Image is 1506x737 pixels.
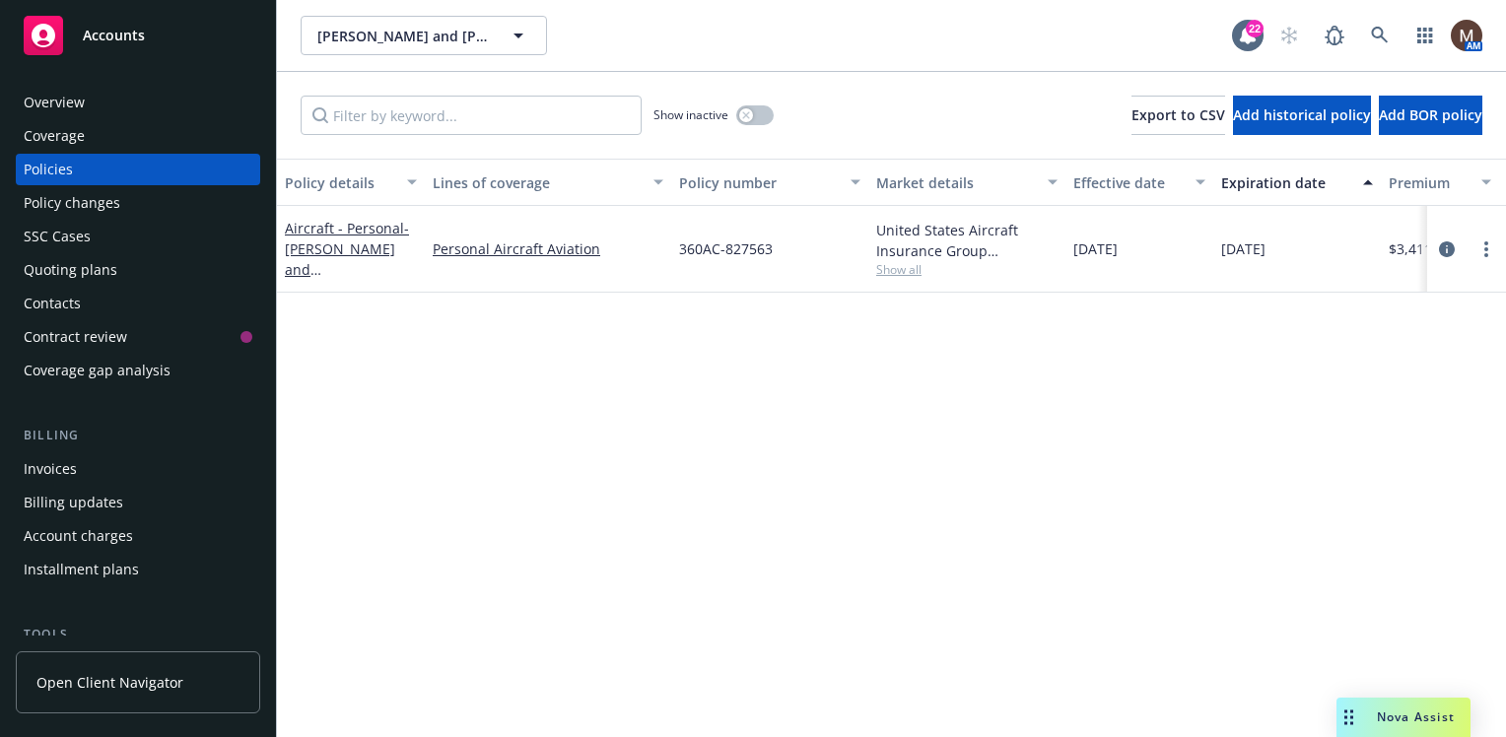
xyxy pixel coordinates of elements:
span: Show all [876,261,1058,278]
div: Overview [24,87,85,118]
a: Policy changes [16,187,260,219]
div: Invoices [24,453,77,485]
button: Add BOR policy [1379,96,1482,135]
a: more [1474,237,1498,261]
button: Policy details [277,159,425,206]
span: Nova Assist [1377,708,1455,725]
button: Expiration date [1213,159,1381,206]
a: Installment plans [16,554,260,585]
span: Add BOR policy [1379,105,1482,124]
button: [PERSON_NAME] and [PERSON_NAME] [301,16,547,55]
div: United States Aircraft Insurance Group ([GEOGRAPHIC_DATA]), United States Aircraft Insurance Grou... [876,220,1058,261]
a: Overview [16,87,260,118]
button: Market details [868,159,1065,206]
div: SSC Cases [24,221,91,252]
div: Installment plans [24,554,139,585]
div: Tools [16,625,260,644]
div: 22 [1246,20,1264,37]
div: Billing updates [24,487,123,518]
div: Policy number [679,172,839,193]
div: Expiration date [1221,172,1351,193]
div: Premium [1389,172,1470,193]
span: [DATE] [1221,238,1266,259]
a: Policies [16,154,260,185]
button: Export to CSV [1131,96,1225,135]
span: Export to CSV [1131,105,1225,124]
span: $3,411.00 [1389,238,1452,259]
span: [DATE] [1073,238,1118,259]
div: Contract review [24,321,127,353]
a: Personal Aircraft Aviation [433,238,663,259]
a: Report a Bug [1315,16,1354,55]
a: SSC Cases [16,221,260,252]
button: Premium [1381,159,1499,206]
span: Add historical policy [1233,105,1371,124]
div: Policy changes [24,187,120,219]
div: Effective date [1073,172,1184,193]
div: Contacts [24,288,81,319]
div: Lines of coverage [433,172,642,193]
input: Filter by keyword... [301,96,642,135]
a: Search [1360,16,1400,55]
a: Invoices [16,453,260,485]
button: Lines of coverage [425,159,671,206]
span: 360AC-827563 [679,238,773,259]
div: Policy details [285,172,395,193]
a: Account charges [16,520,260,552]
button: Effective date [1065,159,1213,206]
a: Aircraft - Personal [285,219,409,300]
div: Quoting plans [24,254,117,286]
a: Billing updates [16,487,260,518]
button: Add historical policy [1233,96,1371,135]
div: Coverage gap analysis [24,355,171,386]
a: circleInformation [1435,237,1459,261]
a: Contract review [16,321,260,353]
a: Contacts [16,288,260,319]
div: Billing [16,426,260,445]
a: Switch app [1405,16,1445,55]
div: Account charges [24,520,133,552]
span: Open Client Navigator [36,672,183,693]
img: photo [1451,20,1482,51]
span: [PERSON_NAME] and [PERSON_NAME] [317,26,488,46]
div: Coverage [24,120,85,152]
div: Drag to move [1336,698,1361,737]
a: Start snowing [1269,16,1309,55]
a: Coverage [16,120,260,152]
div: Market details [876,172,1036,193]
span: Show inactive [653,106,728,123]
button: Nova Assist [1336,698,1471,737]
a: Quoting plans [16,254,260,286]
a: Accounts [16,8,260,63]
button: Policy number [671,159,868,206]
a: Coverage gap analysis [16,355,260,386]
span: Accounts [83,28,145,43]
div: Policies [24,154,73,185]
